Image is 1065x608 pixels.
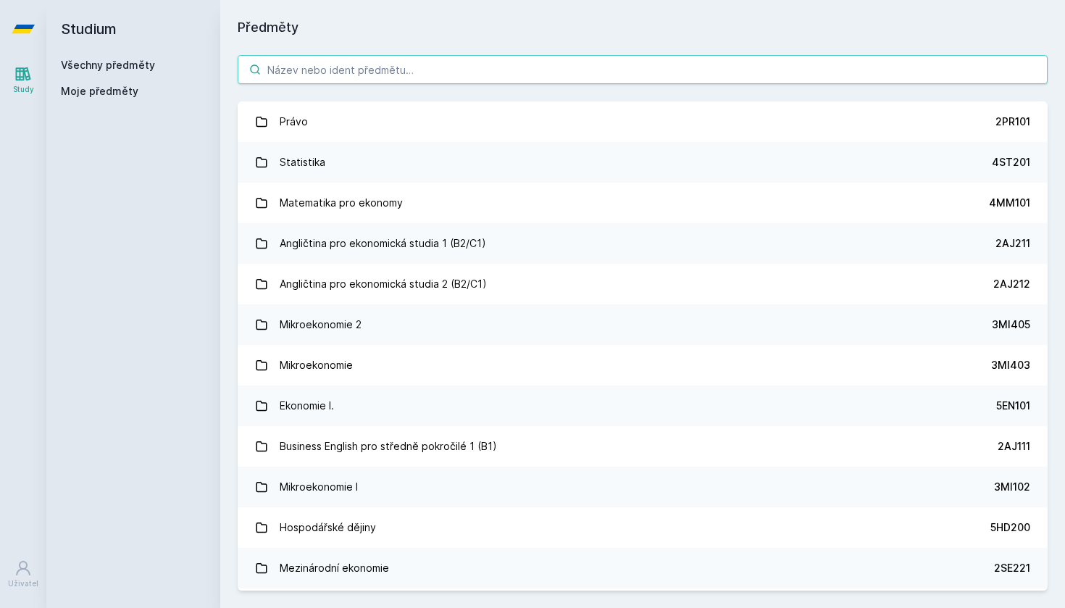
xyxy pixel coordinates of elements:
[238,17,1048,38] h1: Předměty
[238,507,1048,548] a: Hospodářské dějiny 5HD200
[991,358,1030,372] div: 3MI403
[280,432,497,461] div: Business English pro středně pokročilé 1 (B1)
[3,552,43,596] a: Uživatel
[13,84,34,95] div: Study
[280,229,486,258] div: Angličtina pro ekonomická studia 1 (B2/C1)
[280,472,358,501] div: Mikroekonomie I
[992,317,1030,332] div: 3MI405
[280,391,334,420] div: Ekonomie I.
[61,59,155,71] a: Všechny předměty
[995,114,1030,129] div: 2PR101
[280,107,308,136] div: Právo
[996,399,1030,413] div: 5EN101
[238,345,1048,386] a: Mikroekonomie 3MI403
[994,561,1030,575] div: 2SE221
[238,183,1048,223] a: Matematika pro ekonomy 4MM101
[992,155,1030,170] div: 4ST201
[238,101,1048,142] a: Právo 2PR101
[280,513,376,542] div: Hospodářské dějiny
[238,142,1048,183] a: Statistika 4ST201
[993,277,1030,291] div: 2AJ212
[238,304,1048,345] a: Mikroekonomie 2 3MI405
[280,310,362,339] div: Mikroekonomie 2
[238,386,1048,426] a: Ekonomie I. 5EN101
[280,270,487,299] div: Angličtina pro ekonomická studia 2 (B2/C1)
[989,196,1030,210] div: 4MM101
[990,520,1030,535] div: 5HD200
[280,554,389,583] div: Mezinárodní ekonomie
[994,480,1030,494] div: 3MI102
[238,55,1048,84] input: Název nebo ident předmětu…
[238,264,1048,304] a: Angličtina pro ekonomická studia 2 (B2/C1) 2AJ212
[238,426,1048,467] a: Business English pro středně pokročilé 1 (B1) 2AJ111
[61,84,138,99] span: Moje předměty
[280,148,325,177] div: Statistika
[998,439,1030,454] div: 2AJ111
[3,58,43,102] a: Study
[280,351,353,380] div: Mikroekonomie
[8,578,38,589] div: Uživatel
[995,236,1030,251] div: 2AJ211
[238,548,1048,588] a: Mezinárodní ekonomie 2SE221
[238,223,1048,264] a: Angličtina pro ekonomická studia 1 (B2/C1) 2AJ211
[280,188,403,217] div: Matematika pro ekonomy
[238,467,1048,507] a: Mikroekonomie I 3MI102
